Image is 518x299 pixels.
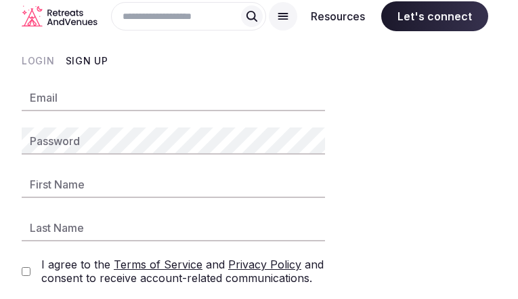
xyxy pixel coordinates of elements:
[114,258,202,271] a: Terms of Service
[41,258,325,285] label: I agree to the and and consent to receive account-related communications.
[22,5,98,26] a: Visit the homepage
[66,54,108,68] button: Sign Up
[228,258,301,271] a: Privacy Policy
[22,54,55,68] button: Login
[22,5,98,26] svg: Retreats and Venues company logo
[300,1,376,31] button: Resources
[381,1,488,31] span: Let's connect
